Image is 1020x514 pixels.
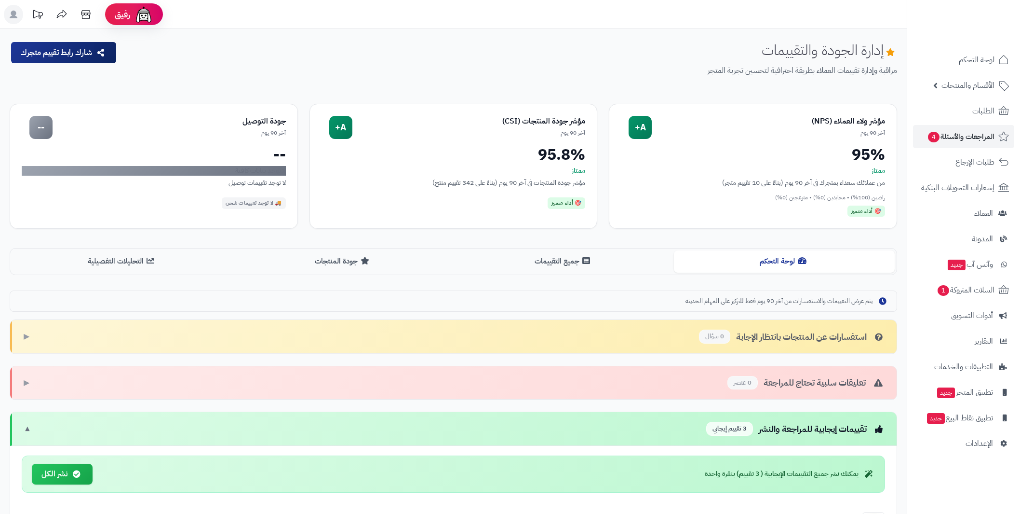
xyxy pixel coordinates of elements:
[652,129,885,137] div: آخر 90 يوم
[847,206,885,217] div: 🎯 أداء متميز
[913,381,1014,404] a: تطبيق المتجرجديد
[24,423,31,434] span: ▼
[934,360,993,374] span: التطبيقات والخدمات
[652,116,885,127] div: مؤشر ولاء العملاء (NPS)
[134,5,153,24] img: ai-face.png
[454,250,674,272] button: جميع التقييمات
[959,53,994,67] span: لوحة التحكم
[629,116,652,139] div: A+
[53,116,286,127] div: جودة التوصيل
[975,334,993,348] span: التقارير
[951,309,993,322] span: أدوات التسويق
[927,131,940,143] span: 4
[913,176,1014,199] a: إشعارات التحويلات البنكية
[699,330,885,344] div: استفسارات عن المنتجات بانتظار الإجابة
[727,376,758,390] span: 0 عنصر
[548,197,585,209] div: 🎯 أداء متميز
[621,166,885,176] div: ممتاز
[913,48,1014,71] a: لوحة التحكم
[706,422,753,436] span: 3 تقييم إيجابي
[937,285,950,296] span: 1
[12,250,233,272] button: التحليلات التفصيلية
[913,253,1014,276] a: وآتس آبجديد
[921,181,994,194] span: إشعارات التحويلات البنكية
[26,5,50,27] a: تحديثات المنصة
[322,166,586,176] div: ممتاز
[913,304,1014,327] a: أدوات التسويق
[913,151,1014,174] a: طلبات الإرجاع
[913,355,1014,378] a: التطبيقات والخدمات
[972,232,993,246] span: المدونة
[233,250,454,272] button: جودة المنتجات
[954,11,1011,31] img: logo-2.png
[913,406,1014,430] a: تطبيق نقاط البيعجديد
[936,386,993,399] span: تطبيق المتجر
[22,166,286,176] div: لا توجد بيانات كافية
[125,65,897,76] p: مراقبة وإدارة تقييمات العملاء بطريقة احترافية لتحسين تجربة المتجر
[948,260,966,270] span: جديد
[674,250,895,272] button: لوحة التحكم
[913,227,1014,250] a: المدونة
[972,104,994,118] span: الطلبات
[947,258,993,271] span: وآتس آب
[926,411,993,425] span: تطبيق نقاط البيع
[352,116,586,127] div: مؤشر جودة المنتجات (CSI)
[115,9,130,20] span: رفيق
[955,155,994,169] span: طلبات الإرجاع
[937,283,994,297] span: السلات المتروكة
[937,388,955,398] span: جديد
[706,422,885,436] div: تقييمات إيجابية للمراجعة والنشر
[621,178,885,188] div: من عملائك سعداء بمتجرك في آخر 90 يوم (بناءً على 10 تقييم متجر)
[762,42,897,58] h1: إدارة الجودة والتقييمات
[941,79,994,92] span: الأقسام والمنتجات
[913,99,1014,123] a: الطلبات
[24,331,29,342] span: ▶
[322,147,586,162] div: 95.8%
[927,413,945,424] span: جديد
[705,469,875,479] div: يمكنك نشر جميع التقييمات الإيجابية ( 3 تقييم) بنقرة واحدة
[913,202,1014,225] a: العملاء
[913,125,1014,148] a: المراجعات والأسئلة4
[22,178,286,188] div: لا توجد تقييمات توصيل
[32,464,93,485] button: نشر الكل
[727,376,885,390] div: تعليقات سلبية تحتاج للمراجعة
[621,194,885,202] div: راضين (100%) • محايدين (0%) • منزعجين (0%)
[352,129,586,137] div: آخر 90 يوم
[11,42,116,63] button: شارك رابط تقييم متجرك
[913,278,1014,302] a: السلات المتروكة1
[913,330,1014,353] a: التقارير
[621,147,885,162] div: 95%
[685,297,872,306] span: يتم عرض التقييمات والاستفسارات من آخر 90 يوم فقط للتركيز على المهام الحديثة
[322,178,586,188] div: مؤشر جودة المنتجات في آخر 90 يوم (بناءً على 342 تقييم منتج)
[24,377,29,389] span: ▶
[927,130,994,143] span: المراجعات والأسئلة
[699,330,730,344] span: 0 سؤال
[966,437,993,450] span: الإعدادات
[913,432,1014,455] a: الإعدادات
[329,116,352,139] div: A+
[974,207,993,220] span: العملاء
[29,116,53,139] div: --
[222,197,286,209] div: 🚚 لا توجد تقييمات شحن
[53,129,286,137] div: آخر 90 يوم
[22,147,286,162] div: --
